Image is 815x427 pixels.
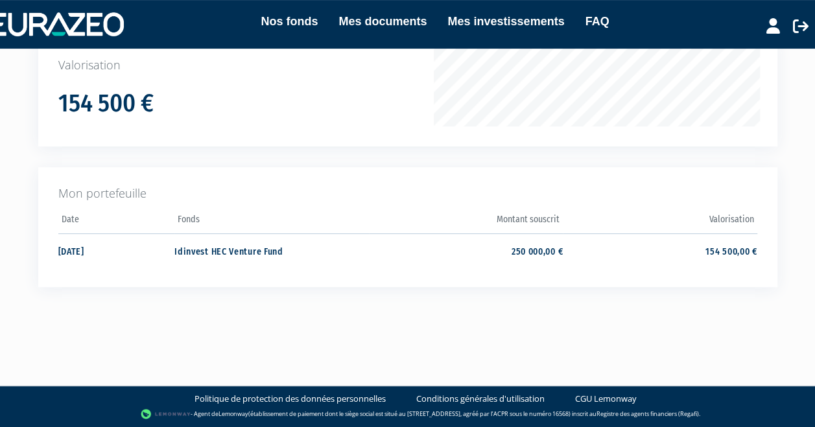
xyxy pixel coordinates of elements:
[195,393,386,405] a: Politique de protection des données personnelles
[219,409,248,417] a: Lemonway
[58,57,757,74] p: Valorisation
[596,409,699,417] a: Registre des agents financiers (Regafi)
[585,12,609,30] a: FAQ
[58,233,175,268] td: [DATE]
[563,210,757,234] th: Valorisation
[447,12,564,30] a: Mes investissements
[261,12,318,30] a: Nos fonds
[369,210,563,234] th: Montant souscrit
[563,233,757,268] td: 154 500,00 €
[58,210,175,234] th: Date
[174,210,368,234] th: Fonds
[369,233,563,268] td: 250 000,00 €
[58,90,154,117] h1: 154 500 €
[575,393,637,405] a: CGU Lemonway
[58,185,757,202] p: Mon portefeuille
[416,393,545,405] a: Conditions générales d'utilisation
[174,233,368,268] td: Idinvest HEC Venture Fund
[338,12,427,30] a: Mes documents
[13,408,802,421] div: - Agent de (établissement de paiement dont le siège social est situé au [STREET_ADDRESS], agréé p...
[141,408,191,421] img: logo-lemonway.png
